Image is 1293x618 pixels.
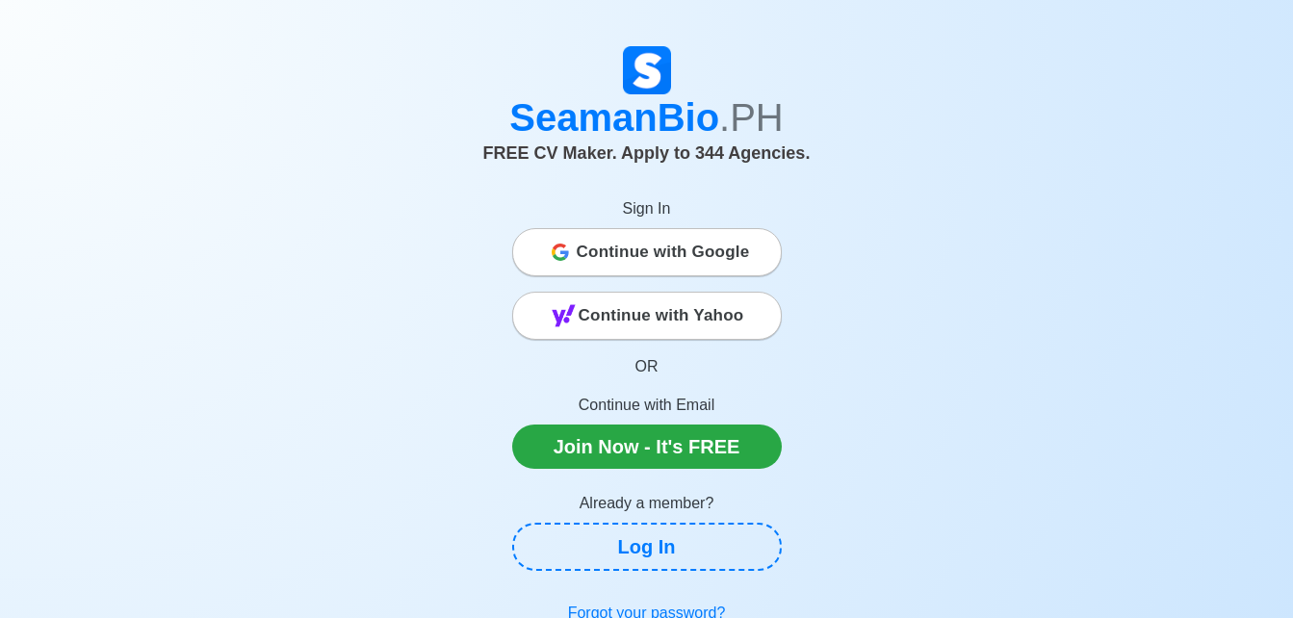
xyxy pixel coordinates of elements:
[512,394,782,417] p: Continue with Email
[512,197,782,220] p: Sign In
[512,355,782,378] p: OR
[577,233,750,271] span: Continue with Google
[623,46,671,94] img: Logo
[512,492,782,515] p: Already a member?
[719,96,784,139] span: .PH
[113,94,1181,141] h1: SeamanBio
[512,523,782,571] a: Log In
[512,425,782,469] a: Join Now - It's FREE
[512,228,782,276] button: Continue with Google
[512,292,782,340] button: Continue with Yahoo
[579,296,744,335] span: Continue with Yahoo
[483,143,811,163] span: FREE CV Maker. Apply to 344 Agencies.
